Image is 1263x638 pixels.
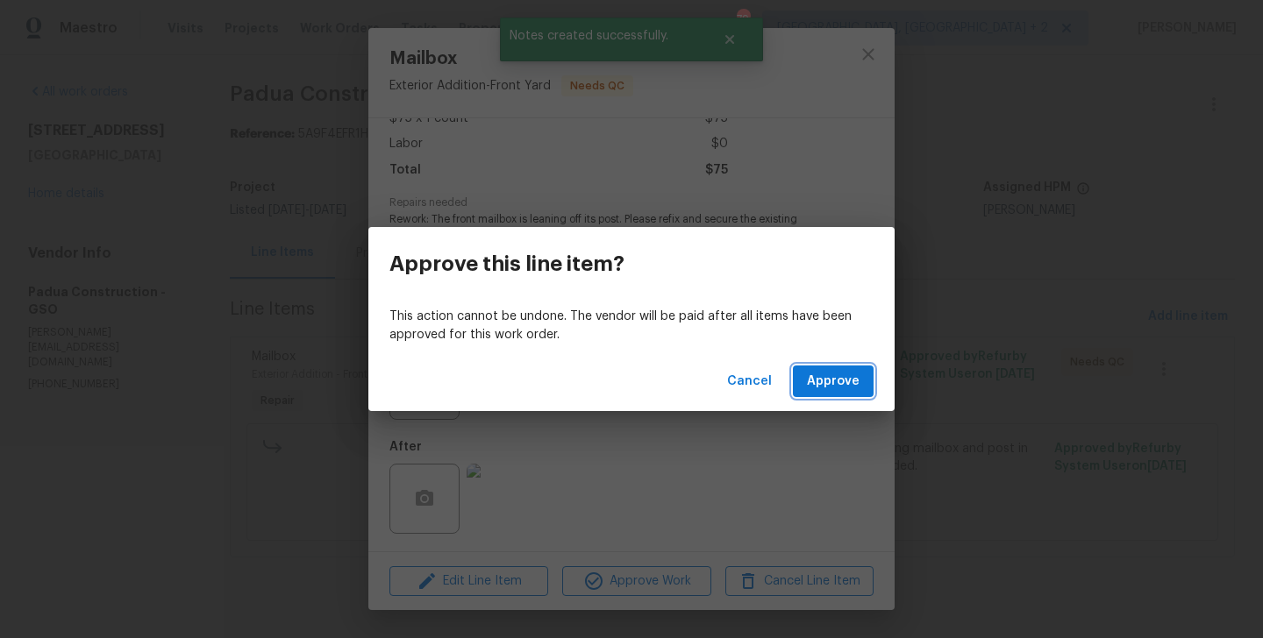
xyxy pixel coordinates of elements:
[389,252,624,276] h3: Approve this line item?
[793,365,874,398] button: Approve
[389,308,874,344] p: This action cannot be undone. The vendor will be paid after all items have been approved for this...
[807,371,860,393] span: Approve
[727,371,772,393] span: Cancel
[720,365,779,398] button: Cancel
